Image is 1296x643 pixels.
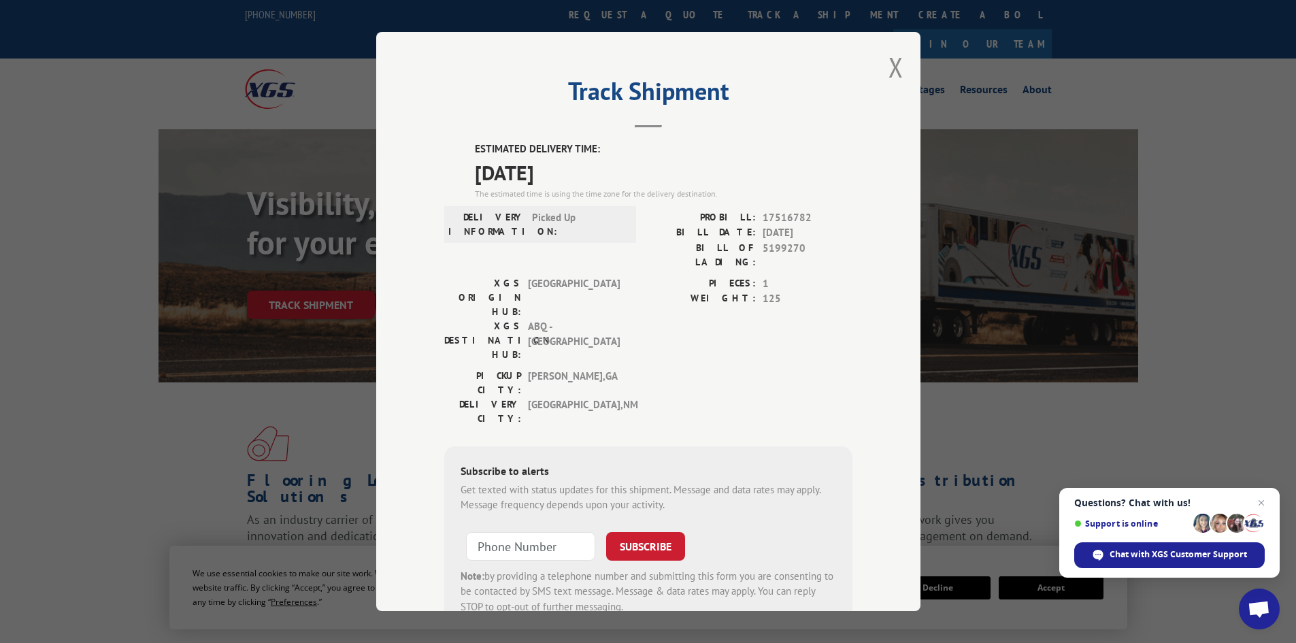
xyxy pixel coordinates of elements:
[763,291,852,307] span: 125
[444,397,521,426] label: DELIVERY CITY:
[444,369,521,397] label: PICKUP CITY:
[528,319,620,362] span: ABQ - [GEOGRAPHIC_DATA]
[648,276,756,292] label: PIECES:
[461,569,836,615] div: by providing a telephone number and submitting this form you are consenting to be contacted by SM...
[1110,548,1247,561] span: Chat with XGS Customer Support
[461,570,484,582] strong: Note:
[648,241,756,269] label: BILL OF LADING:
[444,319,521,362] label: XGS DESTINATION HUB:
[648,291,756,307] label: WEIGHT:
[763,276,852,292] span: 1
[1074,518,1189,529] span: Support is online
[475,188,852,200] div: The estimated time is using the time zone for the delivery destination.
[763,225,852,241] span: [DATE]
[648,225,756,241] label: BILL DATE:
[444,82,852,108] h2: Track Shipment
[461,482,836,513] div: Get texted with status updates for this shipment. Message and data rates may apply. Message frequ...
[763,241,852,269] span: 5199270
[888,49,903,85] button: Close modal
[1074,542,1265,568] span: Chat with XGS Customer Support
[1239,589,1280,629] a: Open chat
[475,142,852,157] label: ESTIMATED DELIVERY TIME:
[606,532,685,561] button: SUBSCRIBE
[528,276,620,319] span: [GEOGRAPHIC_DATA]
[528,369,620,397] span: [PERSON_NAME] , GA
[1074,497,1265,508] span: Questions? Chat with us!
[475,157,852,188] span: [DATE]
[648,210,756,226] label: PROBILL:
[444,276,521,319] label: XGS ORIGIN HUB:
[461,463,836,482] div: Subscribe to alerts
[763,210,852,226] span: 17516782
[528,397,620,426] span: [GEOGRAPHIC_DATA] , NM
[532,210,624,239] span: Picked Up
[466,532,595,561] input: Phone Number
[448,210,525,239] label: DELIVERY INFORMATION:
